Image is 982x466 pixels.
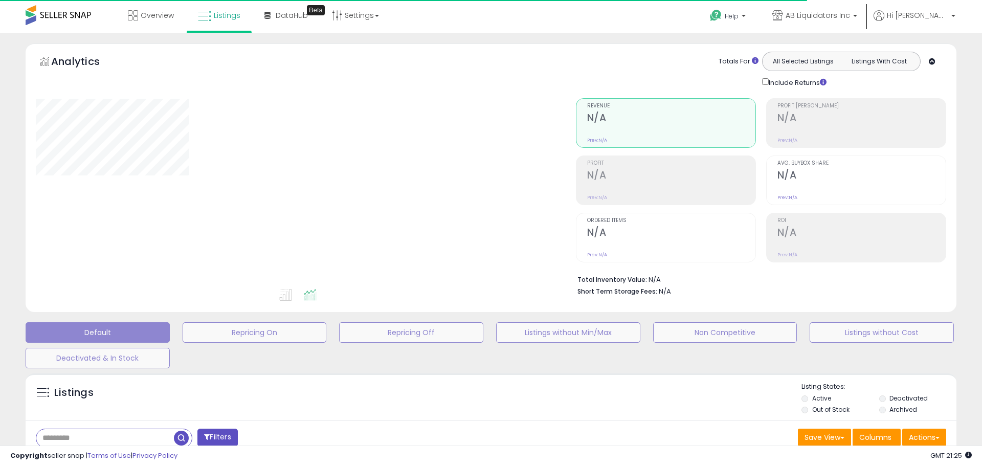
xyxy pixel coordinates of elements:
b: Total Inventory Value: [577,275,647,284]
h2: N/A [777,169,946,183]
button: Non Competitive [653,322,797,343]
span: AB Liquidators Inc [786,10,850,20]
li: N/A [577,273,939,285]
small: Prev: N/A [587,137,607,143]
h2: N/A [777,227,946,240]
div: Tooltip anchor [307,5,325,15]
h5: Analytics [51,54,120,71]
button: Listings without Cost [810,322,954,343]
a: Help [702,2,756,33]
span: Ordered Items [587,218,755,224]
button: Listings without Min/Max [496,322,640,343]
button: Repricing On [183,322,327,343]
h2: N/A [587,169,755,183]
h2: N/A [587,112,755,126]
span: N/A [659,286,671,296]
span: Revenue [587,103,755,109]
small: Prev: N/A [587,252,607,258]
h2: N/A [587,227,755,240]
div: Totals For [719,57,758,66]
a: Hi [PERSON_NAME] [874,10,955,33]
b: Short Term Storage Fees: [577,287,657,296]
button: All Selected Listings [765,55,841,68]
small: Prev: N/A [587,194,607,201]
small: Prev: N/A [777,252,797,258]
span: DataHub [276,10,308,20]
span: Profit [587,161,755,166]
span: Overview [141,10,174,20]
span: Avg. Buybox Share [777,161,946,166]
small: Prev: N/A [777,194,797,201]
span: Hi [PERSON_NAME] [887,10,948,20]
strong: Copyright [10,451,48,460]
i: Get Help [709,9,722,22]
button: Repricing Off [339,322,483,343]
div: seller snap | | [10,451,177,461]
span: ROI [777,218,946,224]
button: Listings With Cost [841,55,917,68]
div: Include Returns [754,76,839,88]
h2: N/A [777,112,946,126]
button: Default [26,322,170,343]
span: Profit [PERSON_NAME] [777,103,946,109]
small: Prev: N/A [777,137,797,143]
span: Help [725,12,739,20]
span: Listings [214,10,240,20]
button: Deactivated & In Stock [26,348,170,368]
